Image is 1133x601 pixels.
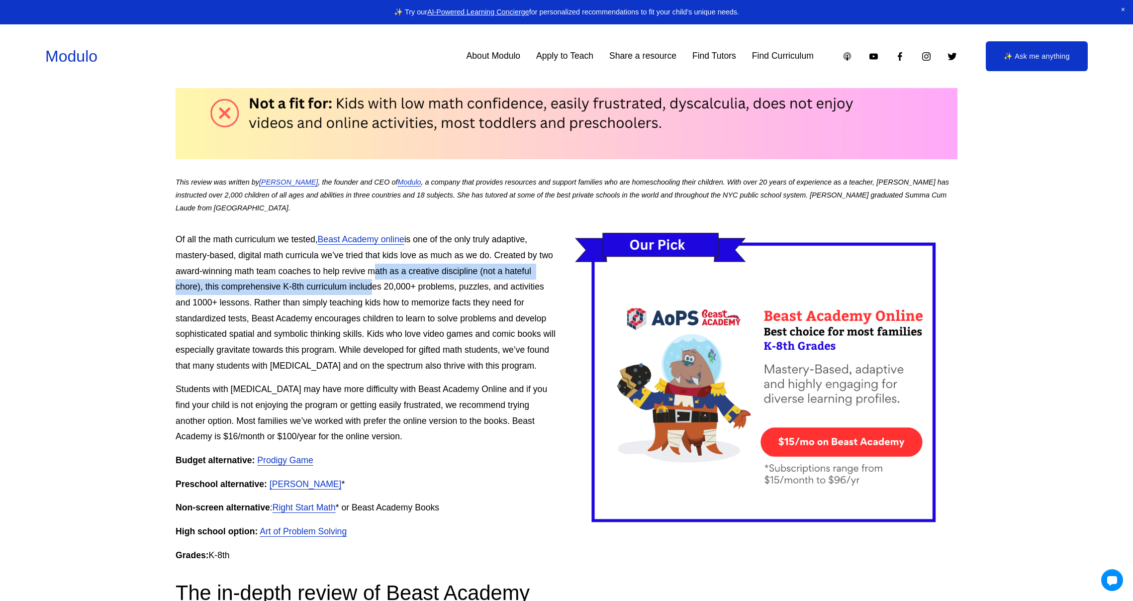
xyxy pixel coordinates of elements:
[176,550,209,560] strong: Grades:
[427,8,529,16] a: AI-Powered Learning Concierge
[176,455,255,465] strong: Budget alternative:
[921,51,932,62] a: Instagram
[895,51,905,62] a: Facebook
[176,178,951,212] em: , a company that provides resources and support families who are homeschooling their children. Wi...
[575,232,957,532] a: Beast Academy
[176,178,259,186] em: This review was written by
[947,51,957,62] a: Twitter
[609,48,676,65] a: Share a resource
[176,500,957,516] p: : * or Beast Academy Books
[752,48,814,65] a: Find Curriculum
[176,479,267,489] strong: Preschool alternative:
[176,382,957,445] p: Students with [MEDICAL_DATA] may have more difficulty with Beast Academy Online and if you find y...
[176,232,957,374] p: Of all the math curriculum we tested, is one of the only truly adaptive, mastery-based, digital m...
[257,455,313,465] a: Prodigy Game
[986,41,1087,71] a: ✨ Ask me anything
[318,234,404,244] a: Beast Academy online
[270,479,342,489] a: [PERSON_NAME]
[467,48,521,65] a: About Modulo
[273,502,336,512] a: Right Start Math
[692,48,736,65] a: Find Tutors
[536,48,593,65] a: Apply to Teach
[868,51,879,62] a: YouTube
[176,526,258,536] strong: High school option:
[318,178,397,186] em: , the founder and CEO of
[842,51,852,62] a: Apple Podcasts
[176,502,270,512] strong: Non-screen alternative
[397,178,421,186] a: Modulo
[259,178,318,186] a: [PERSON_NAME]
[260,526,347,536] a: Art of Problem Solving
[45,47,97,65] a: Modulo
[176,548,957,564] p: K-8th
